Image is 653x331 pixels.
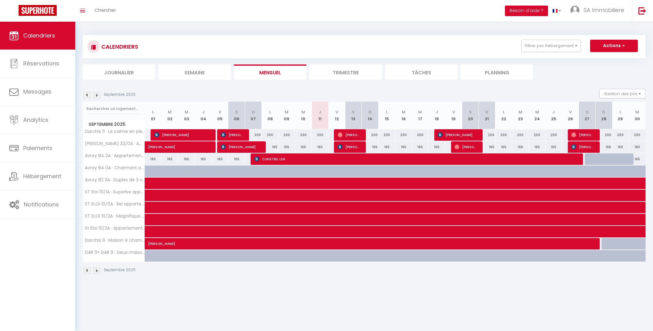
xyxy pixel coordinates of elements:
[479,129,495,141] div: 200
[546,129,562,141] div: 200
[479,141,495,153] div: 165
[262,141,278,153] div: 165
[505,6,548,16] button: Besoin d'aide ?
[612,102,629,129] th: 29
[84,178,146,182] span: Avroy 82 3A · Duplex de 3 chambres en plein centre ville - 82/3A
[23,60,59,67] span: Réservations
[212,102,228,129] th: 05
[278,102,295,129] th: 09
[379,102,395,129] th: 15
[202,109,204,115] abbr: J
[212,153,228,165] div: 165
[84,153,146,158] span: Avroy 84 2A · Appartement 3 chambres en plein centre ville
[104,267,136,273] p: Septembre 2025
[495,129,512,141] div: 200
[452,109,455,115] abbr: V
[295,129,312,141] div: 200
[195,153,212,165] div: 165
[94,7,116,13] span: Chercher
[599,89,646,98] button: Gestion des prix
[512,129,529,141] div: 200
[262,129,278,141] div: 200
[152,109,154,115] abbr: L
[86,103,141,114] input: Rechercher un logement...
[562,102,579,129] th: 26
[312,141,328,153] div: 165
[469,109,472,115] abbr: S
[83,120,145,129] span: Septembre 2025
[148,235,533,246] span: [PERSON_NAME]
[570,6,580,15] img: ...
[23,144,52,152] span: Paiements
[412,141,429,153] div: 165
[295,102,312,129] th: 10
[546,102,562,129] th: 25
[638,7,646,15] img: logout
[529,102,546,129] th: 24
[546,141,562,153] div: 165
[148,138,205,150] span: [PERSON_NAME]
[512,102,529,129] th: 23
[178,153,195,165] div: 165
[629,129,646,141] div: 200
[461,64,533,80] li: Planning
[84,250,146,255] span: DAR 11+ DAR 9 : Deux maisons pour 16 personnes !
[529,129,546,141] div: 200
[278,141,295,153] div: 165
[312,102,328,129] th: 11
[379,141,395,153] div: 165
[428,141,445,153] div: 165
[319,109,321,115] abbr: J
[590,40,638,52] button: Actions
[627,303,648,326] iframe: Chat
[100,40,138,54] h3: CALENDRIERS
[145,238,162,250] a: [PERSON_NAME]
[595,102,612,129] th: 28
[328,102,345,129] th: 12
[385,64,458,80] li: Tâches
[584,6,624,14] span: SA Immobiliere
[602,109,605,115] abbr: D
[395,129,412,141] div: 200
[221,129,243,141] span: [PERSON_NAME]
[512,141,529,153] div: 165
[178,102,195,129] th: 03
[278,129,295,141] div: 200
[309,64,382,80] li: Trimestre
[352,109,355,115] abbr: S
[161,153,178,165] div: 165
[569,109,572,115] abbr: V
[379,129,395,141] div: 200
[629,153,646,165] div: 165
[295,141,312,153] div: 165
[145,141,162,153] a: [PERSON_NAME]
[84,129,146,134] span: Darchis 11 · Le calme en plein centre ville: Maison 4ch 4sdb
[635,109,639,115] abbr: M
[195,102,212,129] th: 04
[445,102,462,129] th: 19
[495,102,512,129] th: 22
[312,129,328,141] div: 200
[345,102,362,129] th: 13
[84,165,146,170] span: Avroy 84 0A · Charmant appart 2 ch avec terrasse en centre ville
[235,109,238,115] abbr: S
[145,102,162,129] th: 01
[254,153,578,165] span: CONSTEEL LDA
[104,92,136,98] p: Septembre 2025
[395,141,412,153] div: 165
[23,172,61,180] span: Hébergement
[535,109,539,115] abbr: M
[23,116,48,124] span: Analytics
[386,109,388,115] abbr: L
[436,109,438,115] abbr: J
[552,109,555,115] abbr: J
[485,109,489,115] abbr: D
[301,109,305,115] abbr: M
[252,109,255,115] abbr: D
[83,64,155,80] li: Journalier
[438,129,477,141] span: [PERSON_NAME]
[362,129,379,141] div: 200
[395,102,412,129] th: 16
[245,102,262,129] th: 07
[571,141,594,153] span: [PERSON_NAME]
